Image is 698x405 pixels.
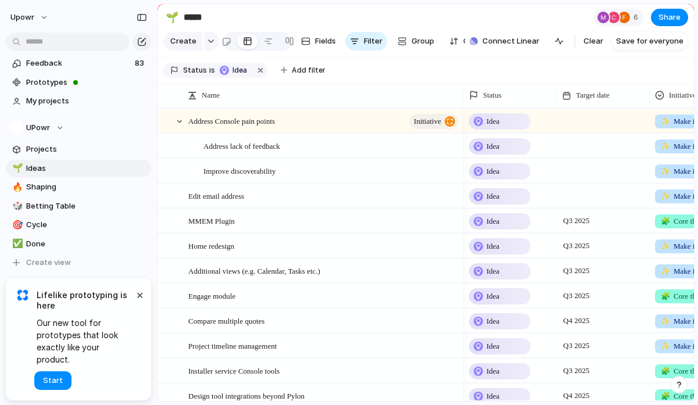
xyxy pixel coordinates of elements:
[661,142,670,150] span: ✨
[414,113,441,130] span: initiative
[560,389,592,403] span: Q4 2025
[445,32,500,51] button: Collapse
[6,178,151,196] a: 🔥Shaping
[486,365,499,377] span: Idea
[6,198,151,215] a: 🎲Betting Table
[188,289,235,302] span: Engage module
[188,314,264,327] span: Compare multiple quotes
[10,163,22,174] button: 🌱
[26,77,147,88] span: Prototypes
[651,9,688,26] button: Share
[26,257,71,268] span: Create view
[26,200,147,212] span: Betting Table
[188,364,280,377] span: Installer service Console tools
[26,58,131,69] span: Feedback
[410,114,458,129] button: initiative
[661,117,670,126] span: ✨
[6,216,151,234] a: 🎯Cycle
[26,122,50,134] span: UPowr
[661,192,670,200] span: ✨
[188,339,277,352] span: Project timeline management
[661,392,670,400] span: 🧩
[486,266,499,277] span: Idea
[482,35,539,47] span: Connect Linear
[26,238,147,250] span: Done
[576,89,610,101] span: Target date
[661,342,670,350] span: ✨
[611,32,688,51] button: Save for everyone
[34,371,71,390] button: Start
[486,291,499,302] span: Idea
[10,238,22,250] button: ✅
[10,219,22,231] button: 🎯
[6,254,151,271] button: Create view
[486,241,499,252] span: Idea
[12,199,20,213] div: 🎲
[392,32,440,51] button: Group
[560,339,592,353] span: Q3 2025
[661,267,670,275] span: ✨
[661,367,670,375] span: 🧩
[486,141,499,152] span: Idea
[209,65,215,76] span: is
[202,89,220,101] span: Name
[486,116,499,127] span: Idea
[163,32,202,51] button: Create
[560,314,592,328] span: Q4 2025
[203,164,276,177] span: Improve discoverability
[26,144,147,155] span: Projects
[188,214,235,227] span: MMEM Plugin
[411,35,434,47] span: Group
[560,264,592,278] span: Q3 2025
[616,35,683,47] span: Save for everyone
[26,163,147,174] span: Ideas
[26,219,147,231] span: Cycle
[37,317,134,365] span: Our new tool for prototypes that look exactly like your product.
[486,390,499,402] span: Idea
[661,317,670,325] span: ✨
[183,65,207,76] span: Status
[661,292,670,300] span: 🧩
[5,8,55,27] button: upowr
[166,9,178,25] div: 🌱
[12,162,20,175] div: 🌱
[10,200,22,212] button: 🎲
[463,35,495,47] span: Collapse
[6,55,151,72] a: Feedback83
[486,341,499,352] span: Idea
[584,35,603,47] span: Clear
[12,237,20,250] div: ✅
[188,389,305,402] span: Design tool integrations beyond Pylon
[26,181,147,193] span: Shaping
[274,62,332,78] button: Add filter
[560,364,592,378] span: Q3 2025
[6,160,151,177] a: 🌱Ideas
[483,89,502,101] span: Status
[560,214,592,228] span: Q3 2025
[465,33,544,50] button: Connect Linear
[315,35,336,47] span: Fields
[658,12,681,23] span: Share
[364,35,382,47] span: Filter
[188,239,234,252] span: Home redesign
[345,32,387,51] button: Filter
[661,217,670,225] span: 🧩
[203,139,280,152] span: Address lack of feedback
[486,216,499,227] span: Idea
[170,35,196,47] span: Create
[163,8,181,27] button: 🌱
[232,65,249,76] span: Idea
[661,242,670,250] span: ✨
[560,289,592,303] span: Q3 2025
[188,114,275,127] span: Address Console pain points
[6,119,151,137] button: UPowr
[43,375,63,386] span: Start
[486,316,499,327] span: Idea
[560,239,592,253] span: Q3 2025
[188,189,244,202] span: Edit email address
[292,65,325,76] span: Add filter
